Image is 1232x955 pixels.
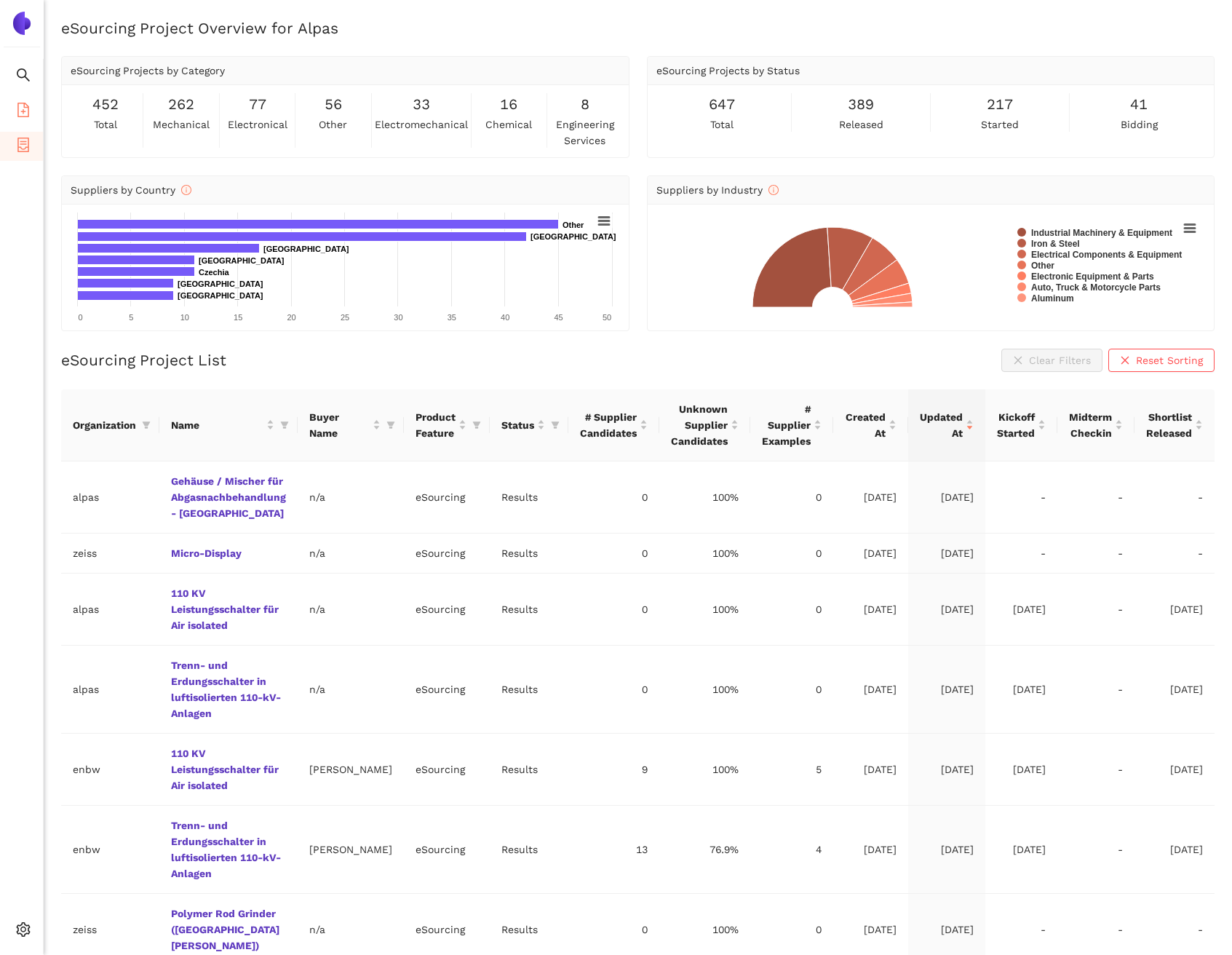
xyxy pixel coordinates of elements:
td: 9 [568,734,659,806]
th: this column's title is # Supplier Examples,this column is sortable [750,389,833,461]
span: electromechanical [375,116,468,132]
span: Updated At [920,409,963,441]
span: filter [551,421,560,429]
span: filter [277,414,292,436]
td: n/a [298,461,404,534]
text: Electrical Components & Equipment [1031,250,1182,260]
span: # Supplier Examples [762,401,811,449]
span: Kickoff Started [997,409,1035,441]
span: released [839,116,883,132]
text: 50 [603,313,611,322]
span: 389 [848,93,874,116]
td: [DATE] [833,574,907,646]
td: [DATE] [985,646,1057,734]
span: 56 [325,93,342,116]
td: 0 [750,574,833,646]
span: filter [139,414,154,436]
th: this column's title is Name,this column is sortable [159,389,298,461]
td: Results [490,534,568,574]
td: [DATE] [1134,646,1215,734]
td: [DATE] [985,806,1057,894]
td: Results [490,461,568,534]
text: 20 [287,313,295,322]
text: Electronic Equipment & Parts [1031,272,1154,282]
span: 452 [92,93,119,116]
td: 0 [750,646,833,734]
span: Buyer Name [309,409,370,441]
th: this column's title is Midterm Checkin,this column is sortable [1057,389,1134,461]
text: [GEOGRAPHIC_DATA] [178,280,263,288]
span: Organization [73,417,136,433]
span: Suppliers by Industry [656,184,779,196]
span: 77 [249,93,266,116]
text: Industrial Machinery & Equipment [1031,228,1172,238]
td: [DATE] [833,734,907,806]
button: closeClear Filters [1001,349,1102,372]
span: file-add [16,98,31,127]
td: - [985,534,1057,574]
td: n/a [298,646,404,734]
th: this column's title is Unknown Supplier Candidates,this column is sortable [659,389,750,461]
td: alpas [61,461,159,534]
td: 0 [568,461,659,534]
td: [DATE] [833,461,907,534]
td: [DATE] [833,806,907,894]
span: bidding [1121,116,1158,132]
span: other [319,116,347,132]
td: - [1057,646,1134,734]
td: eSourcing [404,534,490,574]
td: [PERSON_NAME] [298,806,404,894]
span: total [94,116,117,132]
td: n/a [298,534,404,574]
td: zeiss [61,534,159,574]
td: [DATE] [908,806,985,894]
td: [DATE] [1134,574,1215,646]
span: search [16,63,31,92]
td: 0 [568,534,659,574]
td: [DATE] [908,574,985,646]
td: [DATE] [833,534,907,574]
span: chemical [485,116,532,132]
span: close [1120,355,1130,367]
td: [DATE] [1134,734,1215,806]
text: 5 [129,313,133,322]
text: Czechia [199,268,229,277]
span: total [710,116,734,132]
text: Other [1031,261,1054,271]
td: n/a [298,574,404,646]
text: [GEOGRAPHIC_DATA] [199,256,285,265]
td: 100% [659,574,750,646]
span: 33 [413,93,430,116]
td: 0 [568,646,659,734]
span: 262 [168,93,194,116]
span: info-circle [181,185,191,195]
span: eSourcing Projects by Status [656,65,800,76]
text: 30 [394,313,402,322]
text: 10 [180,313,189,322]
td: [DATE] [908,646,985,734]
span: filter [386,421,395,429]
span: 217 [987,93,1013,116]
td: - [1134,461,1215,534]
span: 8 [581,93,589,116]
h2: eSourcing Project Overview for Alpas [61,17,1215,39]
th: this column's title is Created At,this column is sortable [833,389,907,461]
span: 16 [500,93,517,116]
td: 0 [568,574,659,646]
td: eSourcing [404,646,490,734]
td: [DATE] [908,534,985,574]
td: Results [490,574,568,646]
td: eSourcing [404,461,490,534]
td: alpas [61,646,159,734]
td: [DATE] [1134,806,1215,894]
span: Status [501,417,534,433]
td: eSourcing [404,806,490,894]
span: filter [469,406,484,444]
span: Product Feature [416,409,456,441]
span: filter [548,414,563,436]
span: electronical [228,116,287,132]
td: 13 [568,806,659,894]
span: container [16,132,31,162]
td: [PERSON_NAME] [298,734,404,806]
text: [GEOGRAPHIC_DATA] [530,232,616,241]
